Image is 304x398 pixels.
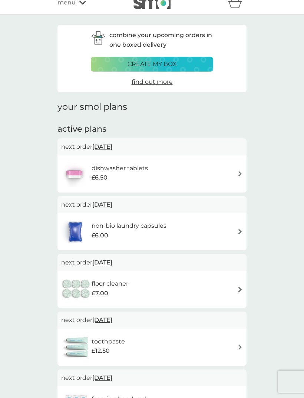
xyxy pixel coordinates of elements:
[92,231,108,240] span: £6.00
[237,171,243,177] img: arrow right
[109,30,213,49] p: combine your upcoming orders in one boxed delivery
[92,221,166,231] h6: non-bio laundry capsules
[92,164,148,173] h6: dishwasher tablets
[61,258,243,267] p: next order
[61,373,243,383] p: next order
[132,77,173,87] a: find out more
[61,161,87,187] img: dishwasher tablets
[128,59,177,69] p: create my box
[92,289,108,298] span: £7.00
[61,200,243,210] p: next order
[92,139,112,154] span: [DATE]
[92,337,125,346] h6: toothpaste
[92,279,128,289] h6: floor cleaner
[92,255,112,270] span: [DATE]
[92,346,110,356] span: £12.50
[61,334,92,360] img: toothpaste
[237,287,243,292] img: arrow right
[92,371,112,385] span: [DATE]
[237,344,243,350] img: arrow right
[61,219,89,245] img: non-bio laundry capsules
[237,229,243,234] img: arrow right
[57,124,247,135] h2: active plans
[92,197,112,212] span: [DATE]
[61,142,243,152] p: next order
[92,173,108,182] span: £6.50
[61,315,243,325] p: next order
[57,102,247,112] h1: your smol plans
[92,313,112,327] span: [DATE]
[132,78,173,85] span: find out more
[61,276,92,302] img: floor cleaner
[91,57,213,72] button: create my box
